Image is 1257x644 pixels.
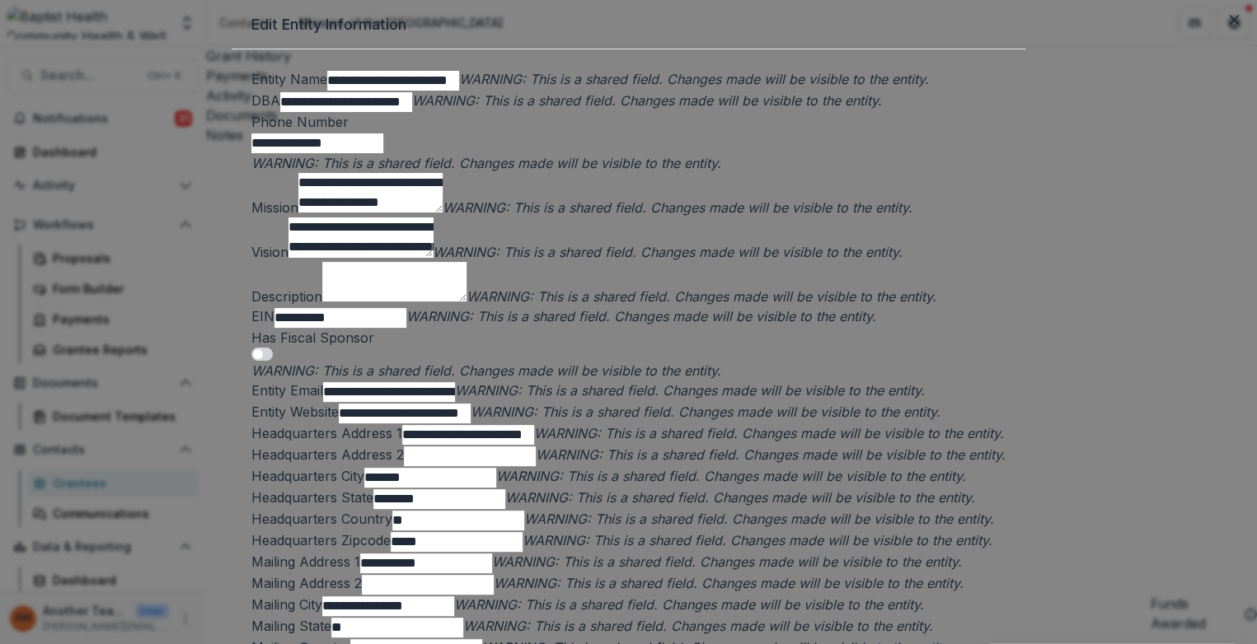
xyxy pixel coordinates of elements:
[505,489,975,506] i: WARNING: This is a shared field. Changes made will be visible to the entity.
[251,596,322,613] label: Mailing City
[406,308,876,324] i: WARNING: This is a shared field. Changes made will be visible to the entity.
[251,114,349,130] label: Phone Number
[459,71,929,87] i: WARNING: This is a shared field. Changes made will be visible to the entity.
[463,618,933,634] i: WARNING: This is a shared field. Changes made will be visible to the entity.
[251,71,327,87] label: Entity Name
[412,92,882,109] i: WARNING: This is a shared field. Changes made will be visible to the entity.
[524,511,994,527] i: WARNING: This is a shared field. Changes made will be visible to the entity.
[251,244,288,260] label: Vision
[251,288,322,305] label: Description
[251,362,721,379] i: WARNING: This is a shared field. Changes made will be visible to the entity.
[454,596,924,613] i: WARNING: This is a shared field. Changes made will be visible to the entity.
[455,382,925,399] i: WARNING: This is a shared field. Changes made will be visible to the entity.
[467,288,936,305] i: WARNING: This is a shared field. Changes made will be visible to the entity.
[443,199,912,216] i: WARNING: This is a shared field. Changes made will be visible to the entity.
[523,532,992,548] i: WARNING: This is a shared field. Changes made will be visible to the entity.
[494,575,964,591] i: WARNING: This is a shared field. Changes made will be visible to the entity.
[536,446,1006,463] i: WARNING: This is a shared field. Changes made will be visible to the entity.
[251,575,362,591] label: Mailing Address 2
[251,199,298,216] label: Mission
[251,618,331,634] label: Mailing State
[251,511,392,527] label: Headquarters Country
[251,468,364,484] label: Headquarters City
[251,553,360,570] label: Mailing Address 1
[471,404,940,420] i: WARNING: This is a shared field. Changes made will be visible to the entity.
[251,404,339,420] label: Entity Website
[251,155,721,171] i: WARNING: This is a shared field. Changes made will be visible to the entity.
[251,382,323,399] label: Entity Email
[251,446,404,463] label: Headquarters Address 2
[251,489,373,506] label: Headquarters State
[433,244,903,260] i: WARNING: This is a shared field. Changes made will be visible to the entity.
[251,532,391,548] label: Headquarters Zipcode
[251,308,274,324] label: EIN
[534,425,1004,441] i: WARNING: This is a shared field. Changes made will be visible to the entity.
[496,468,966,484] i: WARNING: This is a shared field. Changes made will be visible to the entity.
[251,329,374,346] label: Has Fiscal Sponsor
[251,425,402,441] label: Headquarters Address 1
[251,92,280,109] label: DBA
[492,553,962,570] i: WARNING: This is a shared field. Changes made will be visible to the entity.
[1221,7,1247,33] button: Close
